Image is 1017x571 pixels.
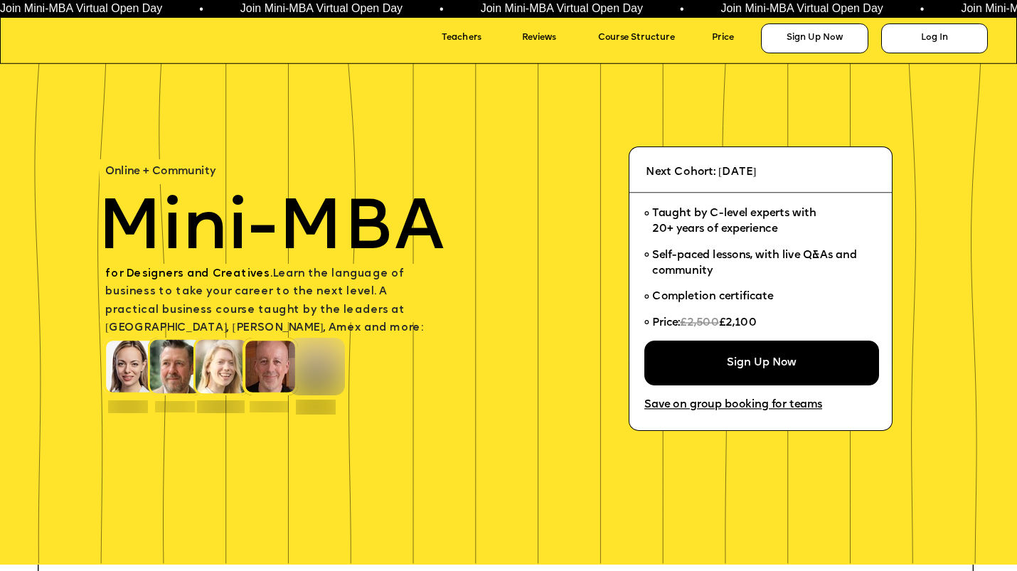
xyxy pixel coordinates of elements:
[652,250,860,277] span: Self-paced lessons, with live Q&As and community
[199,4,203,15] span: •
[646,167,756,178] span: Next Cohort: [DATE]
[440,4,444,15] span: •
[105,167,215,178] span: Online + Community
[105,270,272,280] span: for Designers and Creatives.
[920,4,924,15] span: •
[680,4,684,15] span: •
[719,317,757,328] span: £2,100
[652,208,816,235] span: Taught by C-level experts with 20+ years of experience
[652,291,773,301] span: Completion certificate
[442,29,506,48] a: Teachers
[681,317,719,328] span: £2,500
[644,395,851,416] a: Save on group booking for teams
[598,29,703,48] a: Course Structure
[97,196,444,266] span: Mini-MBA
[652,317,680,328] span: Price:
[522,29,577,48] a: Reviews
[105,270,422,334] span: Learn the language of business to take your career to the next level. A practical business course...
[712,29,752,48] a: Price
